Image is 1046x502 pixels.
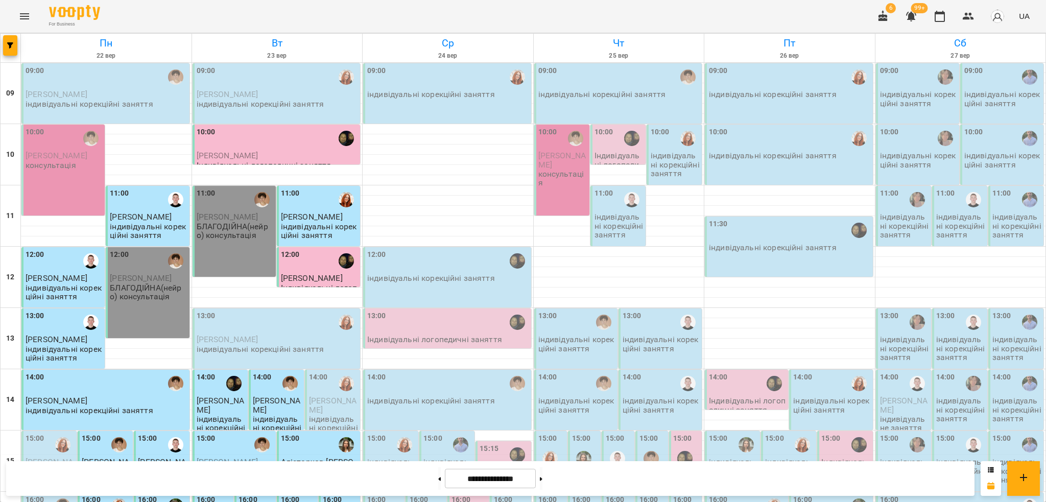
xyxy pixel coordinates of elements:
p: індивідуальні корекційні заняття [538,396,615,414]
label: 11:00 [110,188,129,199]
button: Menu [12,4,37,29]
span: For Business [49,21,100,28]
label: 14:00 [793,372,812,383]
p: індивідуальне заняття [880,415,929,433]
div: Галіцька Дар'я [576,451,591,466]
img: Коваль Дмитро [1022,315,1037,330]
label: 09:00 [964,65,983,77]
label: 15:00 [936,433,955,444]
p: індивідуальні корекційні заняття [281,222,358,240]
label: 10:00 [964,127,983,138]
label: 09:00 [709,65,728,77]
img: Марина Кириченко [510,376,525,391]
label: 15:00 [26,433,44,444]
label: 11:00 [880,188,899,199]
img: Валерія Капітан [339,131,354,146]
div: Кобзар Зоряна [339,315,354,330]
span: [PERSON_NAME] [309,396,356,414]
span: [PERSON_NAME] [197,89,258,99]
h6: 12 [6,272,14,283]
h6: Чт [535,35,703,51]
div: Валерія Капітан [226,376,242,391]
p: індивідуальні корекційні заняття [26,345,103,363]
label: 14:00 [623,372,641,383]
div: Гайдук Артем [83,253,99,269]
img: Кобзар Зоряна [851,69,867,85]
label: 15:00 [821,433,840,444]
p: індивідуальні корекційні заняття [936,335,985,362]
div: Гайдук Артем [168,192,183,207]
p: індивідуальні корекційні заняття [538,335,615,353]
label: 12:00 [26,249,44,260]
h6: Пн [22,35,190,51]
div: Гайдук Артем [610,451,625,466]
label: 13:00 [623,310,641,322]
div: Мєдвєдєва Катерина [966,376,981,391]
span: [PERSON_NAME] [197,151,258,160]
label: 10:00 [651,127,670,138]
div: Галіцька Дар'я [339,437,354,452]
img: Гайдук Артем [83,315,99,330]
img: Галіцька Дар'я [739,437,754,452]
p: індивідуальні корекційні заняття [26,283,103,301]
span: [PERSON_NAME] [281,212,343,222]
label: 14:00 [709,372,728,383]
p: індивідуальні корекційні заняття [367,274,495,282]
img: Марина Кириченко [168,376,183,391]
div: Валерія Капітан [510,253,525,269]
img: Коваль Дмитро [1022,192,1037,207]
p: індивідуальні корекційні заняття [880,90,957,108]
img: Марина Кириченко [568,131,583,146]
p: індивідуальні корекційні заняття [26,100,153,108]
p: консультація [26,161,76,170]
label: 09:00 [367,65,386,77]
label: 11:30 [709,219,728,230]
label: 13:00 [26,310,44,322]
span: 99+ [911,3,928,13]
div: Кобзар Зоряна [397,437,412,452]
img: Гайдук Артем [624,192,639,207]
img: Гайдук Артем [910,376,925,391]
img: Марина Кириченко [168,253,183,269]
div: Марина Кириченко [596,376,611,391]
div: Гайдук Артем [966,437,981,452]
div: Кобзар Зоряна [55,437,70,452]
p: індивідуальні корекційні заняття [992,335,1041,362]
div: Гайдук Артем [966,315,981,330]
h6: Ср [364,35,532,51]
img: Коваль Дмитро [1022,131,1037,146]
div: Мєдвєдєва Катерина [910,437,925,452]
p: індивідуальні корекційні заняття [367,90,495,99]
img: Марина Кириченко [254,437,270,452]
label: 15:00 [880,433,899,444]
p: індивідуальні корекційні заняття [197,345,324,353]
span: [PERSON_NAME] [26,151,87,160]
h6: 24 вер [364,51,532,61]
img: Гайдук Артем [680,315,696,330]
img: Кобзар Зоряна [851,131,867,146]
label: 15:00 [709,433,728,444]
div: Марина Кириченко [168,69,183,85]
img: Марина Кириченко [282,376,298,391]
div: Марина Кириченко [644,451,659,466]
span: [PERSON_NAME] [197,396,244,414]
div: Кобзар Зоряна [510,69,525,85]
h6: 22 вер [22,51,190,61]
label: 13:00 [367,310,386,322]
div: Кобзар Зоряна [339,192,354,207]
img: Кобзар Зоряна [795,437,810,452]
h6: 13 [6,333,14,344]
label: 12:00 [281,249,300,260]
p: індивідуальні корекційні заняття [936,396,985,423]
img: Марина Кириченко [111,437,127,452]
label: 15:15 [480,443,498,455]
label: 15:00 [281,433,300,444]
